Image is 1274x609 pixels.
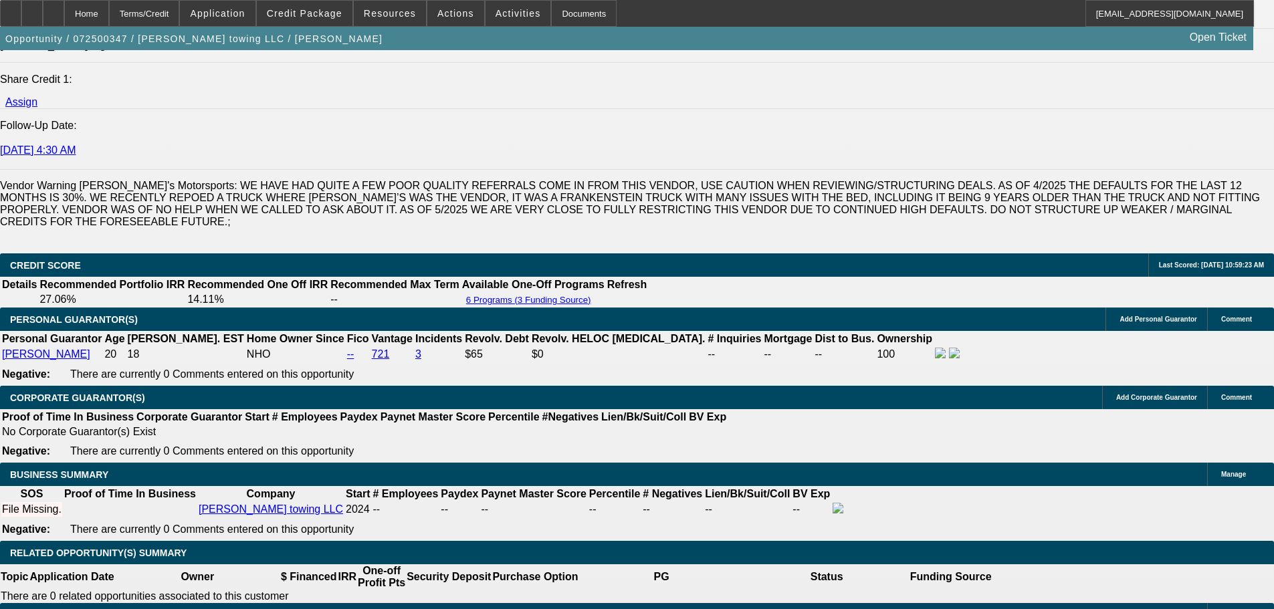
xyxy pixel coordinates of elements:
[357,564,406,590] th: One-off Profit Pts
[364,8,416,19] span: Resources
[689,411,726,422] b: BV Exp
[373,488,439,499] b: # Employees
[1116,394,1197,401] span: Add Corporate Guarantor
[346,488,370,499] b: Start
[792,502,831,517] td: --
[464,347,530,362] td: $65
[70,523,354,535] span: There are currently 0 Comments entered on this opportunity
[187,278,328,291] th: Recommended One Off IRR
[10,314,138,325] span: PERSONAL GUARANTOR(S)
[2,523,50,535] b: Negative:
[601,411,686,422] b: Lien/Bk/Suit/Coll
[496,8,541,19] span: Activities
[330,293,460,306] td: --
[2,333,102,344] b: Personal Guarantor
[764,347,813,362] td: --
[792,488,830,499] b: BV Exp
[2,368,50,380] b: Negative:
[1,278,37,291] th: Details
[437,8,474,19] span: Actions
[115,564,280,590] th: Owner
[643,488,702,499] b: # Negatives
[2,348,90,360] a: [PERSON_NAME]
[373,503,381,515] span: --
[199,503,343,515] a: [PERSON_NAME] towing LLC
[488,411,539,422] b: Percentile
[1221,471,1246,478] span: Manage
[1184,26,1252,49] a: Open Ticket
[440,502,479,517] td: --
[381,411,486,422] b: Paynet Master Score
[70,368,354,380] span: There are currently 0 Comments entered on this opportunity
[949,348,960,358] img: linkedin-icon.png
[372,333,413,344] b: Vantage
[764,333,813,344] b: Mortgage
[744,564,910,590] th: Status
[5,33,383,44] span: Opportunity / 072500347 / [PERSON_NAME] towing LLC / [PERSON_NAME]
[39,293,185,306] td: 27.06%
[337,564,357,590] th: IRR
[578,564,744,590] th: PG
[708,333,761,344] b: # Inquiries
[128,333,244,344] b: [PERSON_NAME]. EST
[707,347,762,362] td: --
[876,347,933,362] td: 100
[104,347,125,362] td: 20
[2,445,50,457] b: Negative:
[70,445,354,457] span: There are currently 0 Comments entered on this opportunity
[10,392,145,403] span: CORPORATE GUARANTOR(S)
[136,411,242,422] b: Corporate Guarantor
[532,333,706,344] b: Revolv. HELOC [MEDICAL_DATA].
[347,333,369,344] b: Fico
[1221,394,1252,401] span: Comment
[330,278,460,291] th: Recommended Max Term
[10,469,108,480] span: BUSINESS SUMMARY
[267,8,342,19] span: Credit Package
[345,502,370,517] td: 2024
[245,411,269,422] b: Start
[247,488,296,499] b: Company
[1159,261,1264,269] span: Last Scored: [DATE] 10:59:23 AM
[180,1,255,26] button: Application
[187,293,328,306] td: 14.11%
[39,278,185,291] th: Recommended Portfolio IRR
[877,333,932,344] b: Ownership
[1120,316,1197,323] span: Add Personal Guarantor
[64,487,197,501] th: Proof of Time In Business
[340,411,378,422] b: Paydex
[372,348,390,360] a: 721
[272,411,338,422] b: # Employees
[607,278,648,291] th: Refresh
[492,564,578,590] th: Purchase Option
[1,487,62,501] th: SOS
[280,564,338,590] th: $ Financed
[246,347,345,362] td: NHO
[441,488,478,499] b: Paydex
[705,488,790,499] b: Lien/Bk/Suit/Coll
[29,564,114,590] th: Application Date
[461,278,605,291] th: Available One-Off Programs
[10,260,81,271] span: CREDIT SCORE
[104,333,124,344] b: Age
[347,348,354,360] a: --
[542,411,599,422] b: #Negatives
[247,333,344,344] b: Home Owner Since
[127,347,245,362] td: 18
[486,1,551,26] button: Activities
[427,1,484,26] button: Actions
[643,503,702,515] div: --
[1,425,732,439] td: No Corporate Guarantor(s) Exist
[1,410,134,424] th: Proof of Time In Business
[815,347,875,362] td: --
[354,1,426,26] button: Resources
[531,347,706,362] td: $0
[2,503,62,515] div: File Missing.
[815,333,875,344] b: Dist to Bus.
[190,8,245,19] span: Application
[406,564,492,590] th: Security Deposit
[704,502,790,517] td: --
[481,488,586,499] b: Paynet Master Score
[10,547,187,558] span: RELATED OPPORTUNITY(S) SUMMARY
[5,96,37,108] a: Assign
[462,294,595,306] button: 6 Programs (3 Funding Source)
